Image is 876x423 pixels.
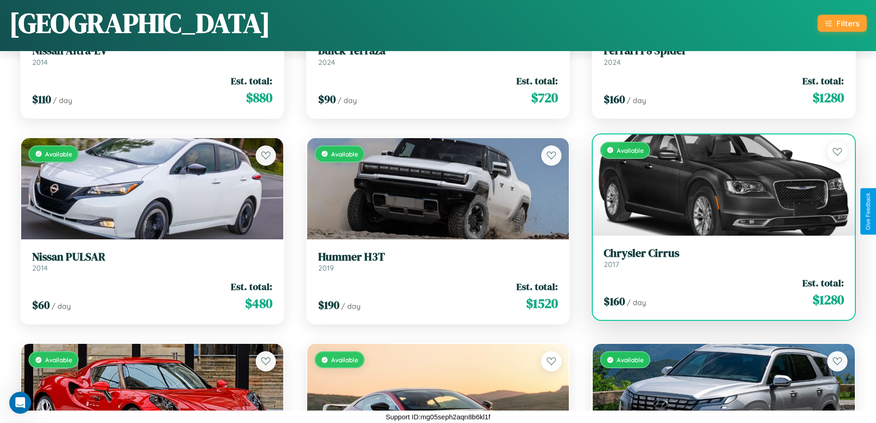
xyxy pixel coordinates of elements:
[627,298,646,307] span: / day
[45,150,72,158] span: Available
[516,280,558,293] span: Est. total:
[9,4,270,42] h1: [GEOGRAPHIC_DATA]
[231,74,272,87] span: Est. total:
[802,276,844,290] span: Est. total:
[318,263,334,272] span: 2019
[53,96,72,105] span: / day
[604,44,844,58] h3: Ferrari F8 Spider
[231,280,272,293] span: Est. total:
[246,88,272,107] span: $ 880
[865,193,871,230] div: Give Feedback
[526,294,558,313] span: $ 1520
[802,74,844,87] span: Est. total:
[813,88,844,107] span: $ 1280
[331,356,358,364] span: Available
[604,260,619,269] span: 2017
[617,146,644,154] span: Available
[32,297,50,313] span: $ 60
[604,294,625,309] span: $ 160
[32,250,272,273] a: Nissan PULSAR2014
[318,250,558,273] a: Hummer H3T2019
[386,411,491,423] p: Support ID: mg05seph2aqn8b6kl1f
[813,290,844,309] span: $ 1280
[32,92,51,107] span: $ 110
[318,92,336,107] span: $ 90
[32,58,48,67] span: 2014
[9,392,31,414] iframe: Intercom live chat
[516,74,558,87] span: Est. total:
[318,250,558,264] h3: Hummer H3T
[617,356,644,364] span: Available
[341,301,361,311] span: / day
[32,250,272,264] h3: Nissan PULSAR
[604,247,844,260] h3: Chrysler Cirrus
[531,88,558,107] span: $ 720
[836,18,859,28] div: Filters
[627,96,646,105] span: / day
[318,297,339,313] span: $ 190
[32,44,272,67] a: Nissan Altra-EV2014
[318,44,558,58] h3: Buick Terraza
[331,150,358,158] span: Available
[32,263,48,272] span: 2014
[604,58,621,67] span: 2024
[318,58,335,67] span: 2024
[338,96,357,105] span: / day
[604,92,625,107] span: $ 160
[245,294,272,313] span: $ 480
[52,301,71,311] span: / day
[32,44,272,58] h3: Nissan Altra-EV
[818,15,867,32] button: Filters
[318,44,558,67] a: Buick Terraza2024
[604,44,844,67] a: Ferrari F8 Spider2024
[604,247,844,269] a: Chrysler Cirrus2017
[45,356,72,364] span: Available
